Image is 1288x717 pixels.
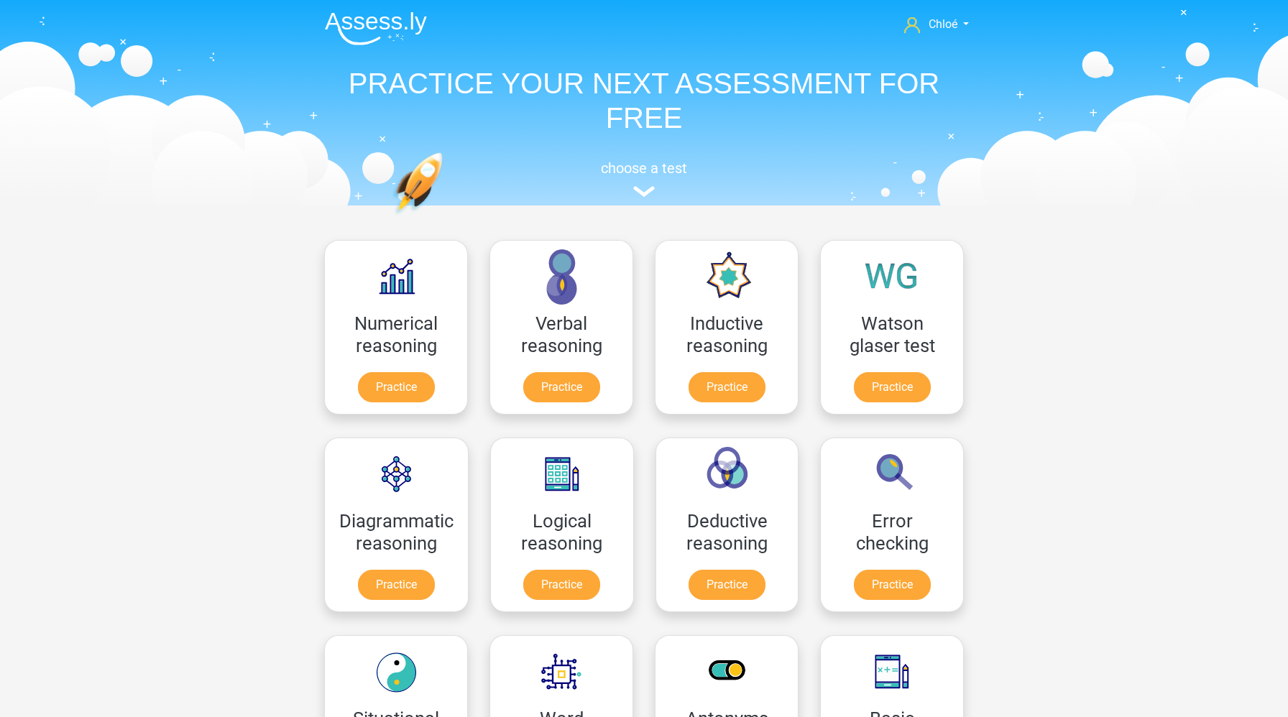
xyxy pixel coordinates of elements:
h5: choose a test [313,159,975,177]
a: choose a test [313,159,975,198]
a: Practice [854,372,931,402]
a: Chloé [898,16,975,33]
a: Practice [523,570,600,600]
span: Chloé [929,17,957,31]
img: assessment [633,186,655,197]
a: Practice [854,570,931,600]
h1: PRACTICE YOUR NEXT ASSESSMENT FOR FREE [313,66,975,135]
a: Practice [358,570,435,600]
a: Practice [689,570,765,600]
a: Practice [358,372,435,402]
a: Practice [523,372,600,402]
img: Assessly [325,11,427,45]
img: practice [392,152,498,282]
a: Practice [689,372,765,402]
